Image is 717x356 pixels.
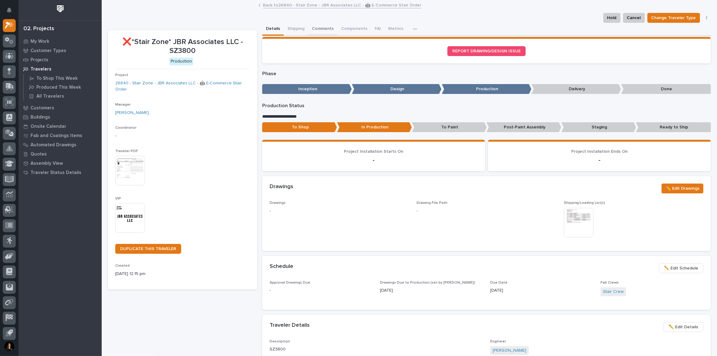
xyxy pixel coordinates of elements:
span: Description [270,340,290,343]
span: DUPLICATE THIS TRAVELER [120,247,176,251]
a: My Work [18,37,102,46]
a: Buildings [18,112,102,122]
a: Customer Types [18,46,102,55]
p: Produced This Week [36,85,81,90]
p: Design [352,84,442,94]
a: Produced This Week [24,83,102,91]
p: Projects [31,57,48,63]
p: All Travelers [36,94,64,99]
button: Notifications [3,4,16,17]
p: Done [621,84,711,94]
span: Project Installation Starts On [344,149,403,154]
p: - [115,133,250,139]
button: Details [262,23,284,36]
p: Traveler Status Details [31,170,81,176]
p: Post-Paint Assembly [487,122,561,132]
span: Engineer [490,340,506,343]
span: ✏️ Edit Schedule [664,265,698,272]
span: Created [115,264,130,268]
span: ✏️ Edit Details [669,323,698,331]
p: In Production [337,122,412,132]
button: Change Traveler Type [647,13,700,23]
a: REPORT DRAWING/DESIGN ISSUE [447,46,526,56]
p: Travelers [31,67,51,72]
span: Due Date [490,281,507,285]
p: Customer Types [31,48,66,54]
button: ✏️ Edit Drawings [662,184,703,193]
button: Cancel [623,13,645,23]
a: Assembly View [18,159,102,168]
a: Back to26840 - Stair Zone - JBR Associates LLC - 🤖 E-Commerce Stair Order [263,1,422,8]
a: Automated Drawings [18,140,102,149]
span: Coordinator [115,126,136,130]
p: Ready to Ship [636,122,711,132]
button: users-avatar [3,340,16,353]
a: [PERSON_NAME] [115,110,149,116]
span: Drawings Due to Production (set by [PERSON_NAME]) [380,281,475,285]
p: Delivery [532,84,621,94]
button: Shipping [284,23,308,36]
p: Quotes [31,152,47,157]
p: Production [442,84,532,94]
p: Onsite Calendar [31,124,66,129]
a: Travelers [18,64,102,74]
button: Components [337,23,371,36]
button: ✏️ Edit Details [663,322,703,332]
span: Traveler PDF [115,149,138,153]
a: Customers [18,103,102,112]
span: VIP [115,197,121,200]
p: Customers [31,105,54,111]
a: 26840 - Stair Zone - JBR Associates LLC - 🤖 E-Commerce Stair Order [115,80,250,93]
p: To Shop [262,122,337,132]
span: Drawing File Path [417,201,447,205]
span: Approval Drawings Due [270,281,310,285]
button: Hold [603,13,621,23]
a: [PERSON_NAME] [493,347,526,354]
a: All Travelers [24,92,102,100]
p: SZ3800 [270,346,483,353]
div: Production [169,58,193,65]
span: Project [115,73,128,77]
p: [DATE] [490,287,593,294]
p: Assembly View [31,161,63,166]
h2: Traveler Details [270,322,310,329]
span: Fab Crews [601,281,619,285]
p: Fab and Coatings Items [31,133,82,139]
h2: Drawings [270,184,293,190]
p: My Work [31,39,49,44]
p: To Shop This Week [36,76,78,81]
p: [DATE] [380,287,483,294]
p: Inception [262,84,352,94]
a: Stair Crew [603,289,624,295]
img: Workspace Logo [55,3,66,14]
p: - [270,208,409,214]
a: Traveler Status Details [18,168,102,177]
p: - [495,156,703,164]
a: Onsite Calendar [18,122,102,131]
a: DUPLICATE THIS TRAVELER [115,244,181,254]
p: Buildings [31,115,50,120]
p: - [270,156,478,164]
p: [DATE] 12:15 pm [115,271,250,277]
p: Production Status [262,103,711,109]
div: Notifications [8,7,16,17]
span: Cancel [627,14,641,22]
span: Shipping/Loading List(s) [564,201,605,205]
p: Automated Drawings [31,142,76,148]
a: Quotes [18,149,102,159]
button: Metrics [385,23,407,36]
h2: Schedule [270,263,293,270]
a: Projects [18,55,102,64]
button: Comments [308,23,337,36]
a: Fab and Coatings Items [18,131,102,140]
a: To Shop This Week [24,74,102,83]
p: Phase [262,71,711,77]
p: To Paint [412,122,487,132]
span: Drawings [270,201,286,205]
span: Hold [607,14,617,22]
p: Staging [561,122,636,132]
p: ❌*Stair Zone* JBR Associates LLC - SZ3800 [115,38,250,55]
p: - [270,287,373,294]
span: ✏️ Edit Drawings [666,185,699,192]
p: - [417,208,418,214]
